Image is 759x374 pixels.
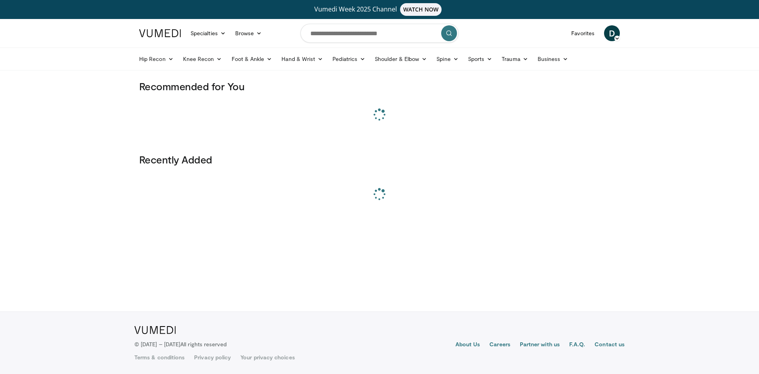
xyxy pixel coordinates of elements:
a: Hand & Wrist [277,51,328,67]
a: Terms & conditions [134,353,185,361]
img: VuMedi Logo [139,29,181,37]
a: Hip Recon [134,51,178,67]
a: Contact us [595,340,625,350]
h3: Recently Added [139,153,620,166]
a: Knee Recon [178,51,227,67]
span: WATCH NOW [400,3,442,16]
a: Sports [463,51,497,67]
a: Vumedi Week 2025 ChannelWATCH NOW [140,3,619,16]
a: Foot & Ankle [227,51,277,67]
a: Browse [230,25,267,41]
input: Search topics, interventions [300,24,459,43]
a: Favorites [566,25,599,41]
a: Spine [432,51,463,67]
a: D [604,25,620,41]
a: Business [533,51,573,67]
h3: Recommended for You [139,80,620,93]
a: About Us [455,340,480,350]
a: Your privacy choices [240,353,295,361]
a: Shoulder & Elbow [370,51,432,67]
a: Partner with us [520,340,560,350]
a: Trauma [497,51,533,67]
a: Careers [489,340,510,350]
p: © [DATE] – [DATE] [134,340,227,348]
a: Privacy policy [194,353,231,361]
a: Specialties [186,25,230,41]
span: All rights reserved [180,341,227,347]
a: Pediatrics [328,51,370,67]
img: VuMedi Logo [134,326,176,334]
a: F.A.Q. [569,340,585,350]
